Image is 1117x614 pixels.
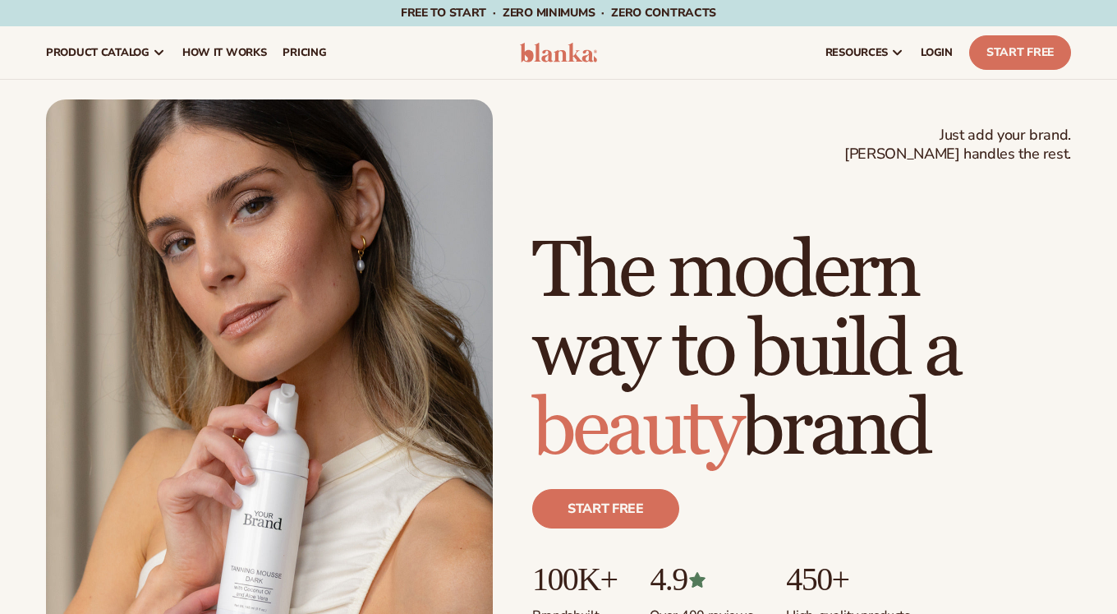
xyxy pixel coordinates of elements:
[921,46,953,59] span: LOGIN
[38,26,174,79] a: product catalog
[401,5,716,21] span: Free to start · ZERO minimums · ZERO contracts
[786,561,910,598] p: 450+
[532,381,741,478] span: beauty
[283,46,326,59] span: pricing
[844,126,1071,164] span: Just add your brand. [PERSON_NAME] handles the rest.
[969,35,1071,70] a: Start Free
[182,46,267,59] span: How It Works
[274,26,334,79] a: pricing
[650,561,753,598] p: 4.9
[817,26,912,79] a: resources
[532,489,679,529] a: Start free
[532,233,1071,469] h1: The modern way to build a brand
[520,43,597,62] img: logo
[912,26,961,79] a: LOGIN
[46,46,149,59] span: product catalog
[532,561,617,598] p: 100K+
[174,26,275,79] a: How It Works
[825,46,888,59] span: resources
